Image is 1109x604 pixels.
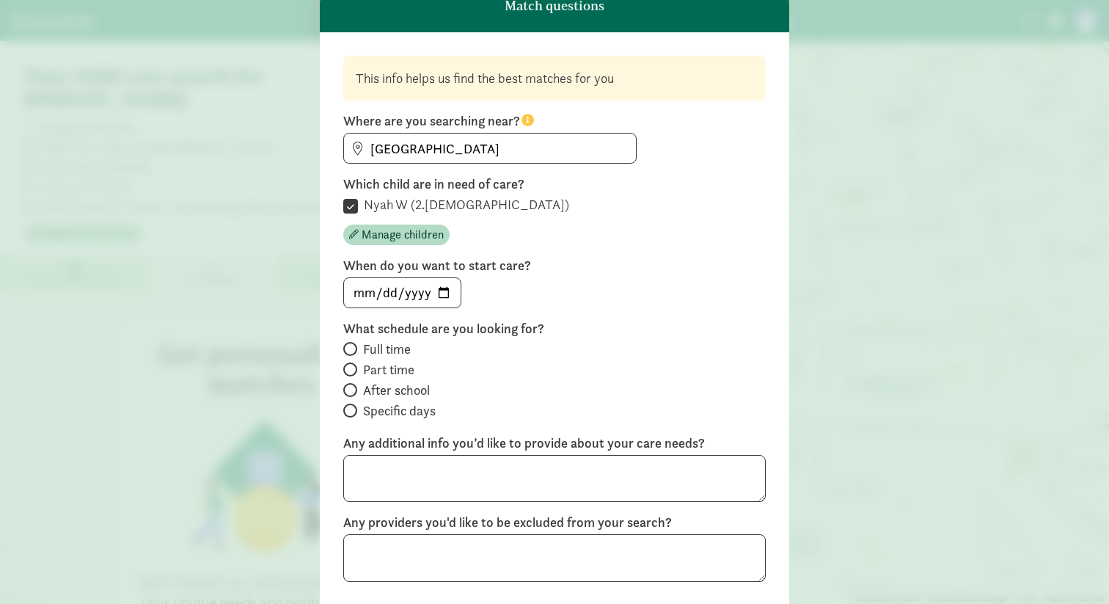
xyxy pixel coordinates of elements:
div: This info helps us find the best matches for you [356,68,753,88]
span: Full time [363,341,411,358]
span: Manage children [362,226,444,244]
label: Any additional info you’d like to provide about your care needs? [343,434,766,452]
label: Where are you searching near? [343,112,766,130]
label: Which child are in need of care? [343,175,766,193]
label: Nyah W (2.[DEMOGRAPHIC_DATA]) [358,196,569,214]
button: Manage children [343,225,450,245]
label: What schedule are you looking for? [343,320,766,338]
label: Any providers you'd like to be excluded from your search? [343,514,766,531]
label: When do you want to start care? [343,257,766,274]
span: Specific days [363,402,436,420]
span: After school [363,382,430,399]
span: Part time [363,361,414,379]
input: Find address [344,134,636,163]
